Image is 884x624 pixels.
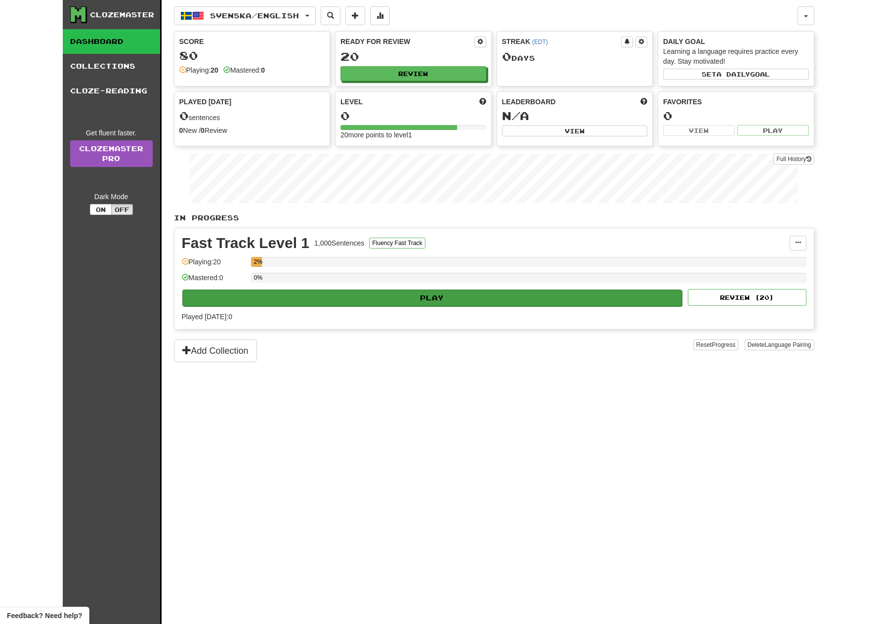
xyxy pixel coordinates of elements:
[182,273,246,289] div: Mastered: 0
[502,37,622,46] div: Streak
[532,39,548,45] a: (EDT)
[663,110,809,122] div: 0
[210,11,299,20] span: Svenska / English
[179,37,325,46] div: Score
[502,97,556,107] span: Leaderboard
[261,66,265,74] strong: 0
[688,289,806,306] button: Review (20)
[370,6,390,25] button: More stats
[179,109,189,123] span: 0
[340,130,486,140] div: 20 more points to level 1
[201,126,205,134] strong: 0
[479,97,486,107] span: Score more points to level up
[340,50,486,63] div: 20
[182,290,682,306] button: Play
[345,6,365,25] button: Add sentence to collection
[63,79,160,103] a: Cloze-Reading
[502,49,511,63] span: 0
[716,71,750,78] span: a daily
[174,339,257,362] button: Add Collection
[737,125,809,136] button: Play
[712,341,735,348] span: Progress
[179,126,183,134] strong: 0
[502,125,648,136] button: View
[179,110,325,123] div: sentences
[314,238,364,248] div: 1,000 Sentences
[663,125,735,136] button: View
[764,341,811,348] span: Language Pairing
[663,97,809,107] div: Favorites
[663,46,809,66] div: Learning a language requires practice every day. Stay motivated!
[90,204,112,215] button: On
[182,236,310,250] div: Fast Track Level 1
[340,66,486,81] button: Review
[340,37,474,46] div: Ready for Review
[70,128,153,138] div: Get fluent faster.
[70,140,153,167] a: ClozemasterPro
[63,29,160,54] a: Dashboard
[179,97,232,107] span: Played [DATE]
[640,97,647,107] span: This week in points, UTC
[210,66,218,74] strong: 20
[90,10,154,20] div: Clozemaster
[7,611,82,621] span: Open feedback widget
[663,69,809,80] button: Seta dailygoal
[340,97,363,107] span: Level
[745,339,814,350] button: DeleteLanguage Pairing
[179,49,325,62] div: 80
[63,54,160,79] a: Collections
[223,65,265,75] div: Mastered:
[254,257,262,267] div: 2%
[174,6,316,25] button: Svenska/English
[340,110,486,122] div: 0
[70,192,153,202] div: Dark Mode
[182,313,232,321] span: Played [DATE]: 0
[111,204,133,215] button: Off
[773,154,814,165] button: Full History
[369,238,425,249] button: Fluency Fast Track
[182,257,246,273] div: Playing: 20
[179,65,218,75] div: Playing:
[502,109,529,123] span: N/A
[502,50,648,63] div: Day s
[693,339,738,350] button: ResetProgress
[179,125,325,135] div: New / Review
[663,37,809,46] div: Daily Goal
[174,213,814,223] p: In Progress
[321,6,340,25] button: Search sentences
